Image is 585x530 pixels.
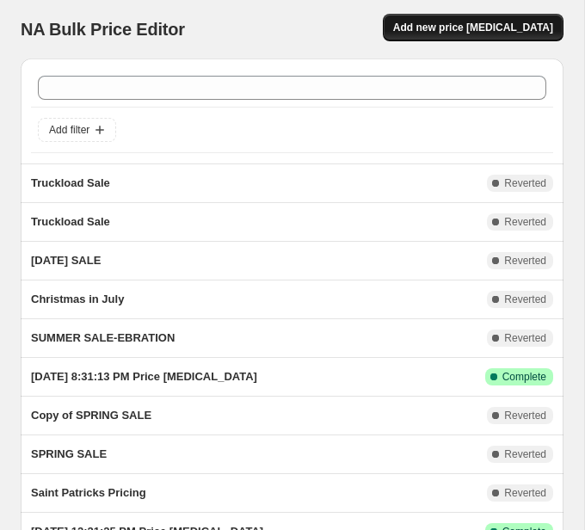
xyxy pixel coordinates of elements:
span: Saint Patricks Pricing [31,486,146,499]
span: NA Bulk Price Editor [21,20,185,39]
span: Reverted [504,215,546,229]
span: Reverted [504,409,546,422]
span: Christmas in July [31,293,124,305]
span: [DATE] SALE [31,254,101,267]
span: Reverted [504,486,546,500]
button: Add new price [MEDICAL_DATA] [383,14,563,41]
span: Copy of SPRING SALE [31,409,151,422]
span: Reverted [504,331,546,345]
span: Reverted [504,176,546,190]
span: Reverted [504,293,546,306]
span: Reverted [504,254,546,268]
span: [DATE] 8:31:13 PM Price [MEDICAL_DATA] [31,370,257,383]
span: Reverted [504,447,546,461]
span: SUMMER SALE-EBRATION [31,331,175,344]
span: Add filter [49,123,89,137]
span: Truckload Sale [31,215,110,228]
button: Add filter [38,118,116,142]
span: Complete [502,370,546,384]
span: SPRING SALE [31,447,107,460]
span: Truckload Sale [31,176,110,189]
span: Add new price [MEDICAL_DATA] [393,21,553,34]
